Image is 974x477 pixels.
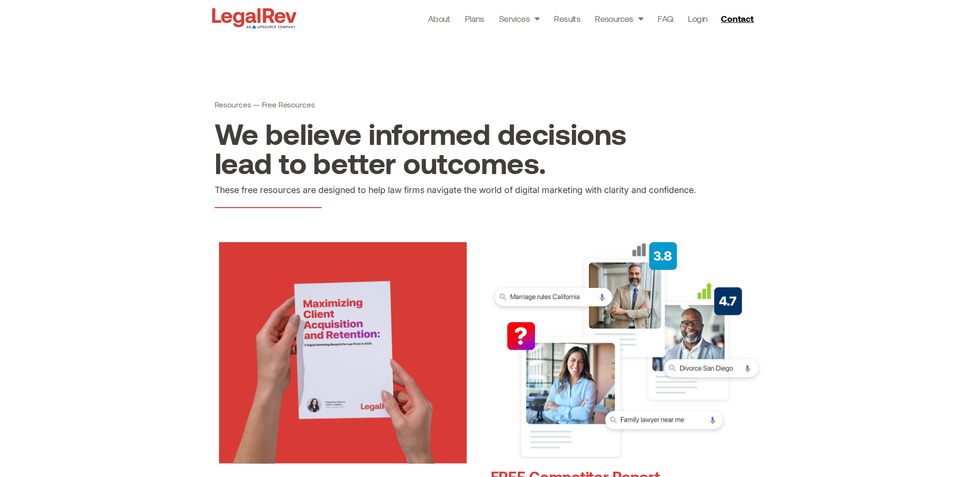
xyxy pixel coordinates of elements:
[499,12,540,25] a: Services
[428,12,708,25] nav: Menu
[688,12,707,25] a: Login
[717,11,760,26] a: Contact
[215,119,664,177] h1: We believe informed decisions lead to better outcomes.
[595,12,643,25] a: Resources
[215,100,760,109] h1: Resources — Free Resources
[465,12,484,25] a: Plans
[428,12,450,25] a: About
[215,177,760,197] div: These free resources are designed to help law firms navigate the world of digital marketing with ...
[554,12,580,25] a: Results
[721,14,753,23] span: Contact
[658,12,673,25] a: FAQ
